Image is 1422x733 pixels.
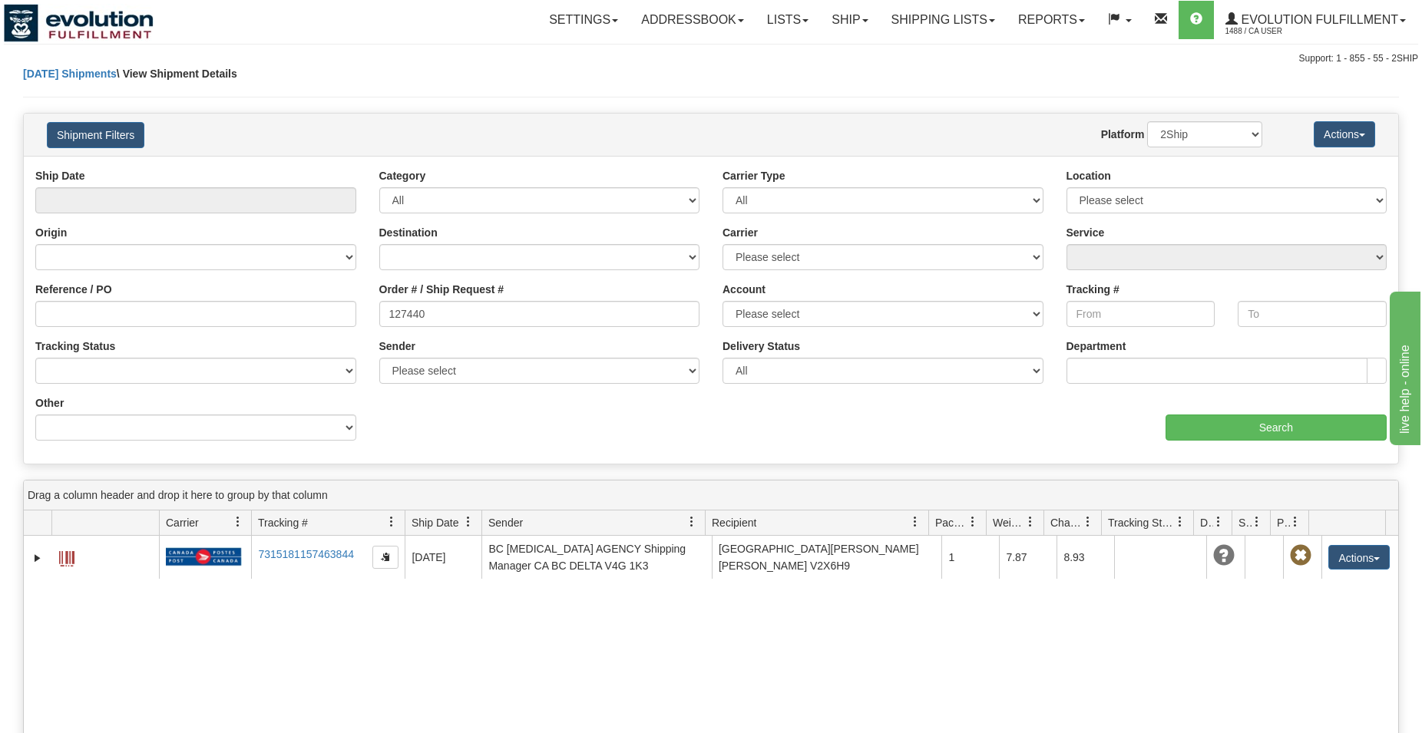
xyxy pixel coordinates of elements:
span: Shipment Issues [1238,515,1252,530]
label: Service [1066,225,1105,240]
a: [DATE] Shipments [23,68,117,80]
a: Shipment Issues filter column settings [1244,509,1270,535]
td: BC [MEDICAL_DATA] AGENCY Shipping Manager CA BC DELTA V4G 1K3 [481,536,712,579]
input: Search [1166,414,1387,441]
td: 1 [941,536,999,579]
button: Copy to clipboard [372,546,398,569]
a: Charge filter column settings [1075,509,1101,535]
a: Tracking Status filter column settings [1167,509,1193,535]
span: Tracking Status [1108,515,1175,530]
label: Account [723,282,766,297]
a: Label [59,544,74,569]
label: Department [1066,338,1126,354]
button: Shipment Filters [47,122,144,148]
td: [GEOGRAPHIC_DATA][PERSON_NAME][PERSON_NAME] V2X6H9 [712,536,942,579]
a: Ship Date filter column settings [455,509,481,535]
label: Category [379,168,426,183]
span: Pickup Not Assigned [1290,545,1311,566]
td: [DATE] [405,536,481,579]
label: Platform [1101,127,1145,142]
label: Ship Date [35,168,85,183]
a: Settings [537,1,630,39]
label: Location [1066,168,1111,183]
label: Reference / PO [35,282,112,297]
label: Carrier [723,225,758,240]
a: Recipient filter column settings [902,509,928,535]
a: Expand [30,550,45,566]
span: \ View Shipment Details [117,68,237,80]
span: Ship Date [412,515,458,530]
span: Recipient [712,515,756,530]
a: Addressbook [630,1,756,39]
span: Carrier [166,515,199,530]
span: Unknown [1213,545,1235,566]
a: Shipping lists [880,1,1007,39]
iframe: chat widget [1387,288,1420,444]
label: Order # / Ship Request # [379,282,504,297]
a: Sender filter column settings [679,509,705,535]
input: From [1066,301,1215,327]
img: logo1488.jpg [4,4,154,42]
div: Support: 1 - 855 - 55 - 2SHIP [4,52,1418,65]
button: Actions [1328,545,1390,570]
label: Carrier Type [723,168,785,183]
label: Sender [379,338,415,354]
label: Origin [35,225,67,240]
img: 20 - Canada Post [166,547,241,566]
span: Packages [935,515,967,530]
button: Actions [1314,121,1375,147]
a: Weight filter column settings [1017,509,1043,535]
label: Destination [379,225,438,240]
span: Weight [993,515,1025,530]
span: Pickup Status [1277,515,1290,530]
td: 8.93 [1057,536,1114,579]
label: Other [35,395,64,411]
span: Delivery Status [1200,515,1213,530]
td: 7.87 [999,536,1057,579]
label: Delivery Status [723,338,800,354]
span: 1488 / CA User [1225,24,1341,39]
div: live help - online [12,9,142,28]
input: To [1238,301,1387,327]
a: Pickup Status filter column settings [1282,509,1308,535]
label: Tracking # [1066,282,1119,297]
span: Evolution Fulfillment [1238,13,1398,26]
a: Evolution Fulfillment 1488 / CA User [1214,1,1417,39]
a: Packages filter column settings [960,509,986,535]
a: Lists [756,1,820,39]
span: Charge [1050,515,1083,530]
label: Tracking Status [35,338,115,354]
a: 7315181157463844 [258,548,354,560]
span: Sender [488,515,523,530]
div: grid grouping header [24,480,1398,510]
a: Tracking # filter column settings [379,509,405,535]
a: Ship [820,1,879,39]
span: Tracking # [258,515,308,530]
a: Reports [1007,1,1096,39]
a: Delivery Status filter column settings [1205,509,1232,535]
a: Carrier filter column settings [225,509,251,535]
